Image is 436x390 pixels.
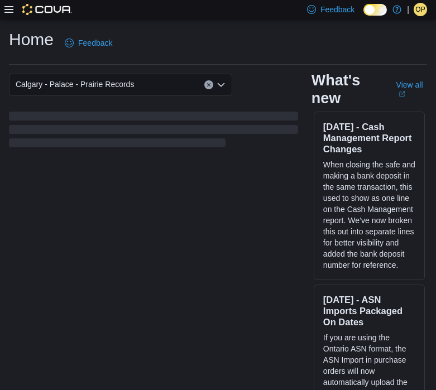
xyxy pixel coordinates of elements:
[414,3,427,16] div: Olivia Palmiere
[323,159,415,271] p: When closing the safe and making a bank deposit in the same transaction, this used to show as one...
[217,80,226,89] button: Open list of options
[204,80,213,89] button: Clear input
[78,37,112,49] span: Feedback
[399,91,405,98] svg: External link
[323,121,415,155] h3: [DATE] - Cash Management Report Changes
[415,3,425,16] span: OP
[312,71,383,107] h2: What's new
[396,80,427,98] a: View allExternal link
[60,32,117,54] a: Feedback
[9,114,298,150] span: Loading
[9,28,54,51] h1: Home
[407,3,409,16] p: |
[22,4,72,15] img: Cova
[363,4,387,16] input: Dark Mode
[16,78,134,91] span: Calgary - Palace - Prairie Records
[323,294,415,328] h3: [DATE] - ASN Imports Packaged On Dates
[320,4,354,15] span: Feedback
